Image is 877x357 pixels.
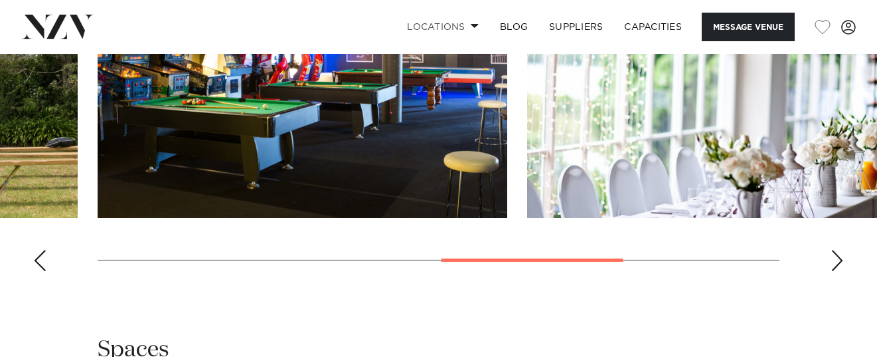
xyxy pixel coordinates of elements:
img: nzv-logo.png [21,15,94,39]
a: Capacities [614,13,693,41]
a: BLOG [489,13,538,41]
button: Message Venue [702,13,795,41]
a: SUPPLIERS [538,13,613,41]
a: Locations [396,13,489,41]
